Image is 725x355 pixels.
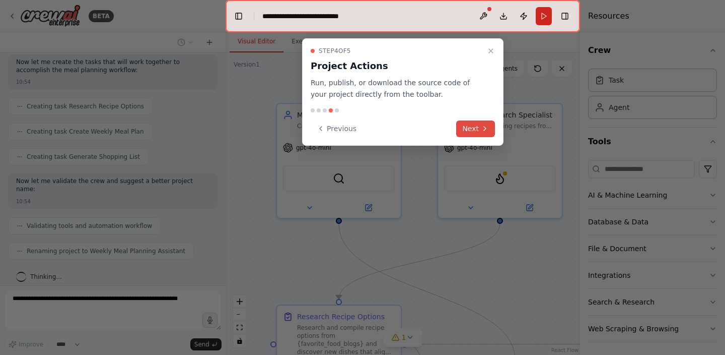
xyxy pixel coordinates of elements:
button: Next [456,121,495,137]
button: Hide left sidebar [232,9,246,23]
button: Close walkthrough [485,45,497,57]
button: Previous [311,121,362,137]
h3: Project Actions [311,59,483,73]
p: Run, publish, or download the source code of your project directly from the toolbar. [311,77,483,100]
span: Step 4 of 5 [319,47,351,55]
